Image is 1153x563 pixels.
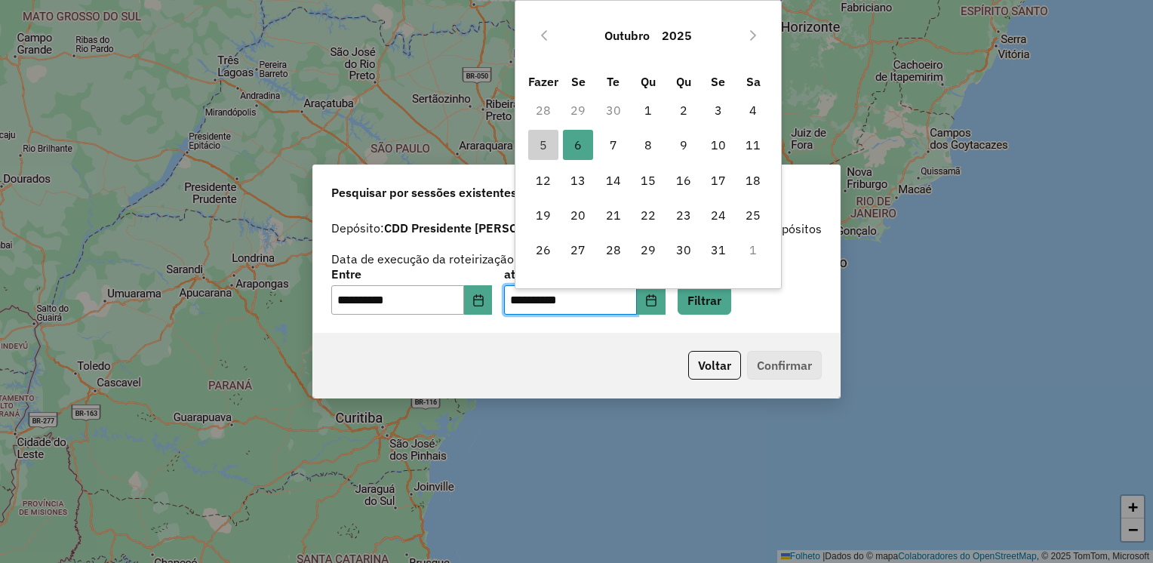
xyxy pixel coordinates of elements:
font: 23 [676,206,691,224]
font: 4 [749,101,757,119]
td: 22 [631,198,666,232]
td: 5 [526,128,561,162]
label: Data de execução da roteirização: [331,250,518,268]
td: 11 [736,128,770,162]
button: Escolha a data [464,285,493,315]
label: Depósito: [331,219,572,237]
font: 15 [641,171,656,189]
span: Se [711,74,725,89]
td: 14 [596,163,631,198]
font: 27 [570,241,586,259]
td: 28 [526,93,561,128]
font: 26 [536,241,551,259]
button: Escolha o mês [598,17,656,54]
button: Escolha a data [637,285,666,315]
td: 25 [736,198,770,232]
span: Pesquisar por sessões existentes [331,183,517,202]
td: 9 [666,128,700,162]
font: 24 [711,206,726,224]
label: até [504,265,665,283]
font: 12 [536,171,551,189]
td: 20 [561,198,595,232]
td: 21 [596,198,631,232]
font: 21 [606,206,621,224]
span: Qu [641,74,656,89]
font: 28 [606,241,621,259]
td: 26 [526,232,561,267]
td: 24 [701,198,736,232]
td: 6 [561,128,595,162]
font: 10 [711,136,726,154]
font: 5 [540,136,547,154]
td: 10 [701,128,736,162]
button: Mês anterior [532,23,556,48]
td: 30 [596,93,631,128]
font: 19 [536,206,551,224]
button: Filtrar [678,286,731,315]
font: 30 [676,241,691,259]
td: 17 [701,163,736,198]
font: 2 [680,101,687,119]
td: 31 [701,232,736,267]
td: 30 [666,232,700,267]
td: 29 [561,93,595,128]
font: 17 [711,171,726,189]
button: Próximo mês [741,23,765,48]
font: 25 [746,206,761,224]
td: 7 [596,128,631,162]
font: 7 [610,136,617,154]
font: 22 [641,206,656,224]
td: 28 [596,232,631,267]
font: 18 [746,171,761,189]
font: 31 [711,241,726,259]
td: 19 [526,198,561,232]
span: Qu [676,74,691,89]
font: 8 [644,136,652,154]
strong: CDD Presidente [PERSON_NAME] [384,220,572,235]
td: 3 [701,93,736,128]
td: 16 [666,163,700,198]
font: 9 [680,136,687,154]
font: 11 [746,136,761,154]
td: 29 [631,232,666,267]
td: 12 [526,163,561,198]
span: Sa [746,74,761,89]
td: 2 [666,93,700,128]
td: 15 [631,163,666,198]
span: Se [571,74,586,89]
font: 1 [644,101,652,119]
font: 3 [715,101,722,119]
button: Voltar [688,351,741,380]
td: 18 [736,163,770,198]
span: Fazer [528,74,558,89]
button: Escolha o ano [656,17,698,54]
font: 29 [641,241,656,259]
font: 6 [574,136,582,154]
td: 8 [631,128,666,162]
font: 16 [676,171,691,189]
td: 1 [736,232,770,267]
td: 1 [631,93,666,128]
td: 13 [561,163,595,198]
td: 4 [736,93,770,128]
span: Te [607,74,620,89]
label: Entre [331,265,492,283]
font: 14 [606,171,621,189]
td: 27 [561,232,595,267]
font: 20 [570,206,586,224]
font: 13 [570,171,586,189]
td: 23 [666,198,700,232]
